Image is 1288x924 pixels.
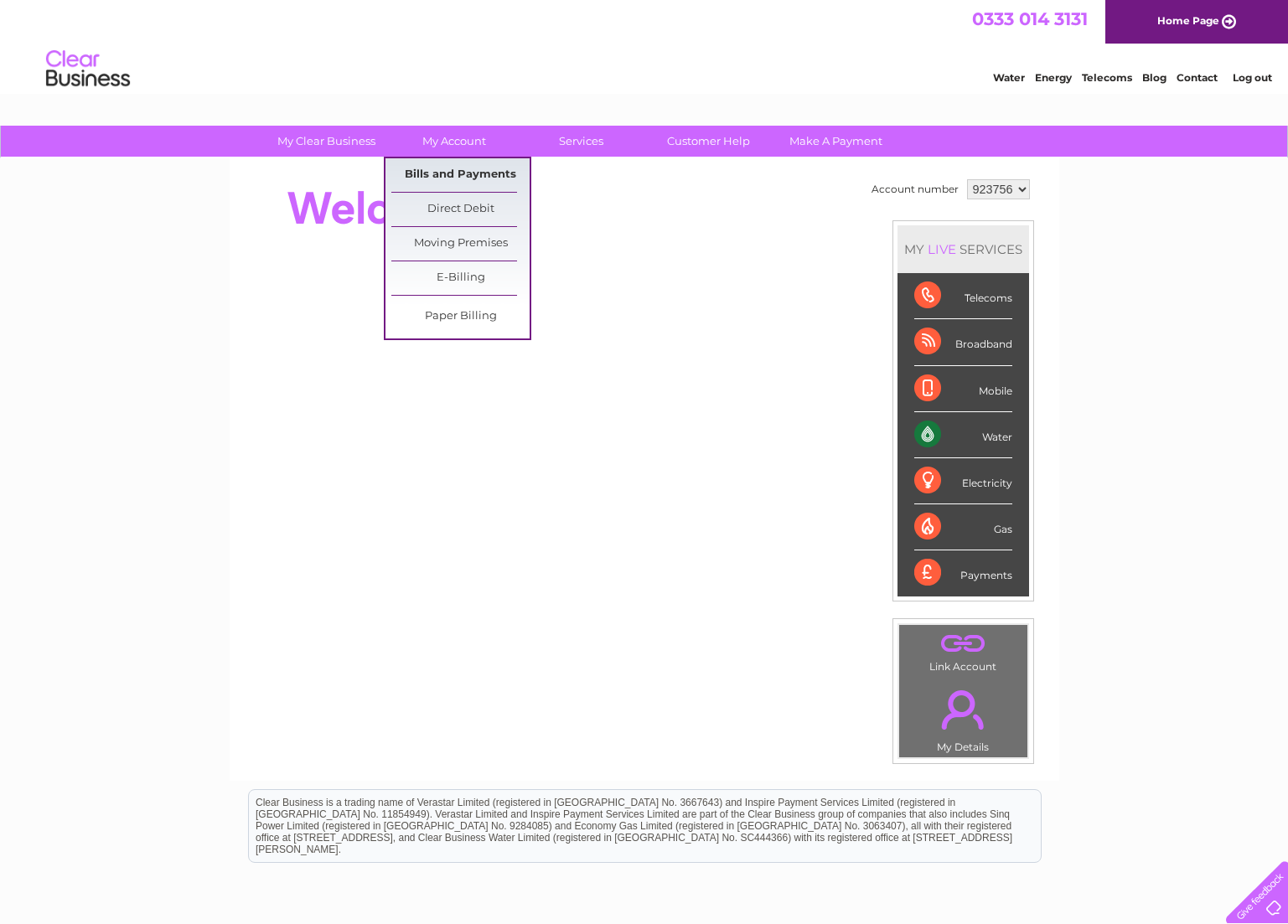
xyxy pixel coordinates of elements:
[924,241,960,257] div: LIVE
[391,158,530,192] a: Bills and Payments
[1142,71,1166,84] a: Blog
[257,126,396,157] a: My Clear Business
[914,273,1012,319] div: Telecoms
[903,629,1023,658] a: .
[914,504,1012,550] div: Gas
[867,175,963,204] td: Account number
[914,412,1012,458] div: Water
[914,550,1012,596] div: Payments
[897,225,1029,273] div: MY SERVICES
[391,300,530,333] a: Paper Billing
[898,624,1028,677] td: Link Account
[512,126,650,157] a: Services
[391,261,530,295] a: E-Billing
[993,71,1025,84] a: Water
[972,8,1088,29] a: 0333 014 3131
[767,126,905,157] a: Make A Payment
[391,193,530,226] a: Direct Debit
[45,44,131,95] img: logo.png
[1177,71,1218,84] a: Contact
[1035,71,1072,84] a: Energy
[639,126,778,157] a: Customer Help
[391,227,530,261] a: Moving Premises
[914,319,1012,365] div: Broadband
[903,680,1023,739] a: .
[385,126,523,157] a: My Account
[1082,71,1132,84] a: Telecoms
[914,458,1012,504] div: Electricity
[1233,71,1272,84] a: Log out
[898,676,1028,758] td: My Details
[249,9,1041,81] div: Clear Business is a trading name of Verastar Limited (registered in [GEOGRAPHIC_DATA] No. 3667643...
[914,366,1012,412] div: Mobile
